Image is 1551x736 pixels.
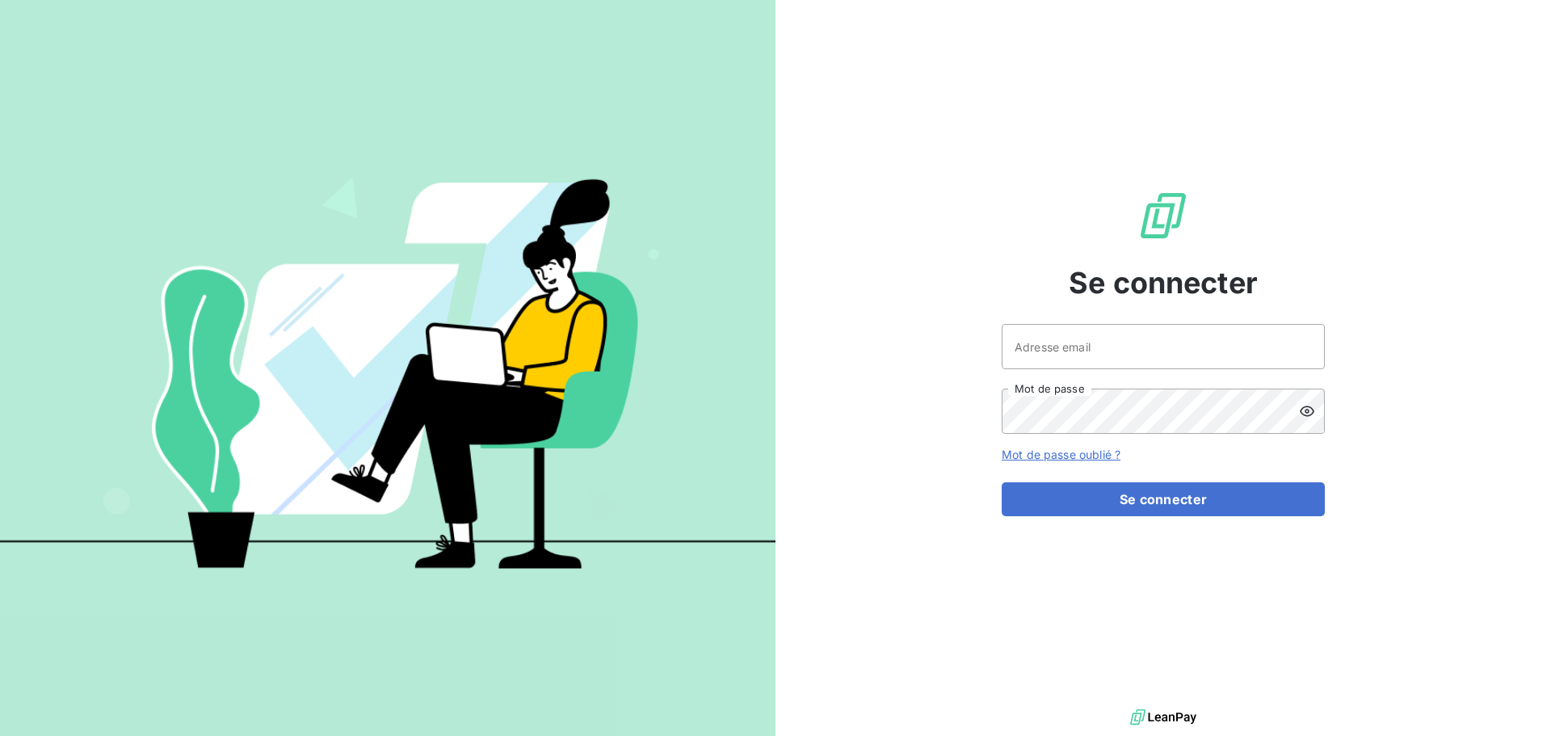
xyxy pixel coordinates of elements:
button: Se connecter [1002,482,1325,516]
img: Logo LeanPay [1137,190,1189,242]
span: Se connecter [1069,261,1258,305]
img: logo [1130,705,1196,730]
a: Mot de passe oublié ? [1002,448,1120,461]
input: placeholder [1002,324,1325,369]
